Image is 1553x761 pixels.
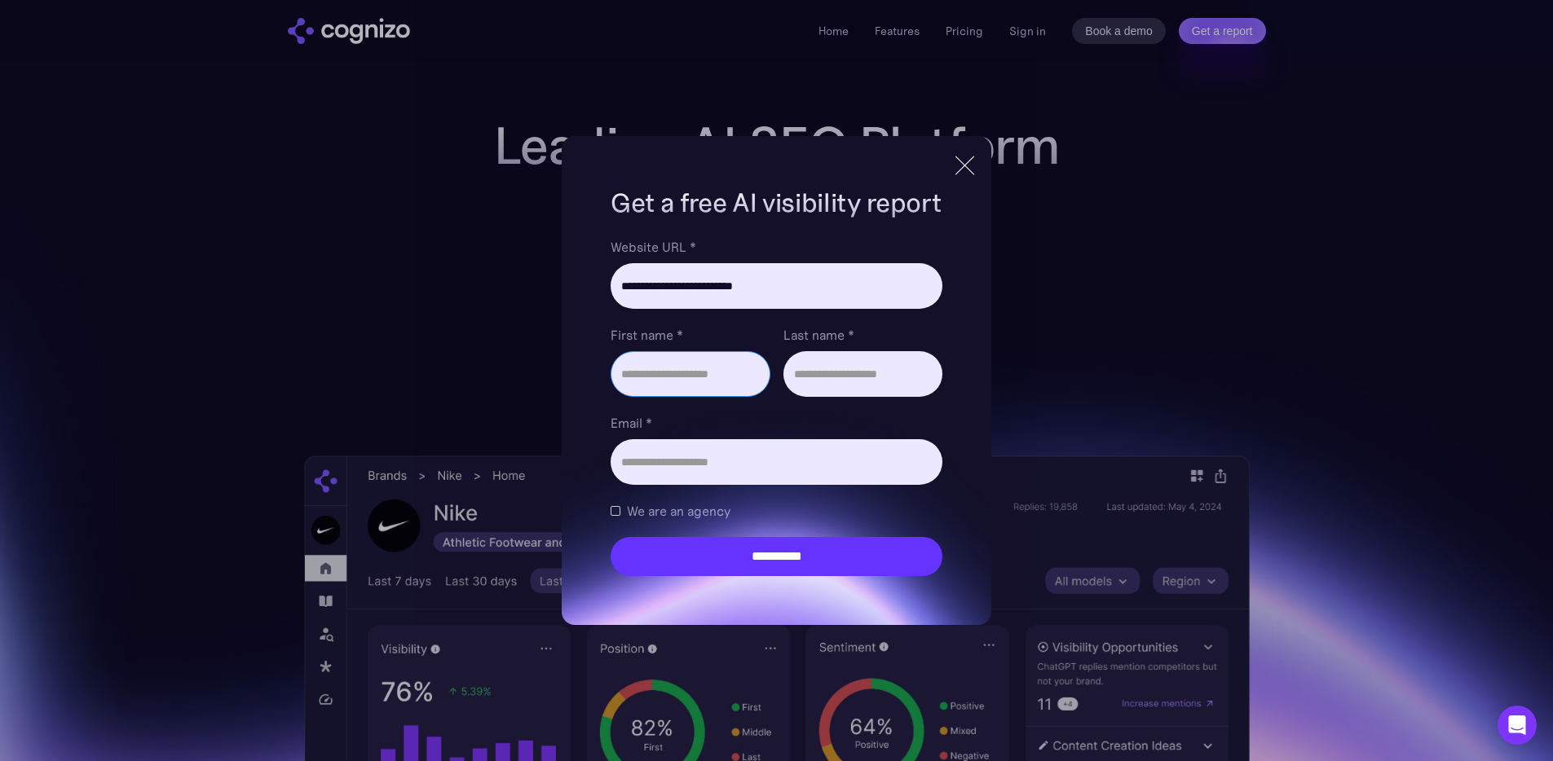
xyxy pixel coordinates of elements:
[783,325,942,345] label: Last name *
[627,501,730,521] span: We are an agency
[1498,706,1537,745] div: Open Intercom Messenger
[611,325,770,345] label: First name *
[611,237,942,576] form: Brand Report Form
[611,413,942,433] label: Email *
[611,237,942,257] label: Website URL *
[611,185,942,221] h1: Get a free AI visibility report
